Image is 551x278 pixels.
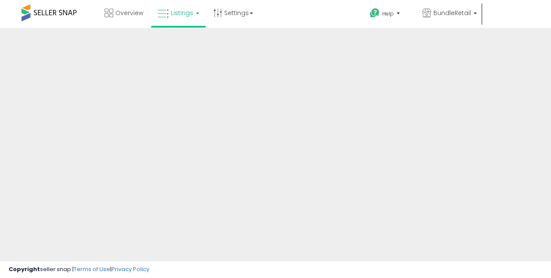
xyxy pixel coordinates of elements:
[171,9,193,17] span: Listings
[369,8,380,19] i: Get Help
[363,1,415,28] a: Help
[9,266,149,274] div: seller snap | |
[382,10,394,17] span: Help
[115,9,143,17] span: Overview
[9,265,40,273] strong: Copyright
[433,9,471,17] span: BundleRetail
[111,265,149,273] a: Privacy Policy
[74,265,110,273] a: Terms of Use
